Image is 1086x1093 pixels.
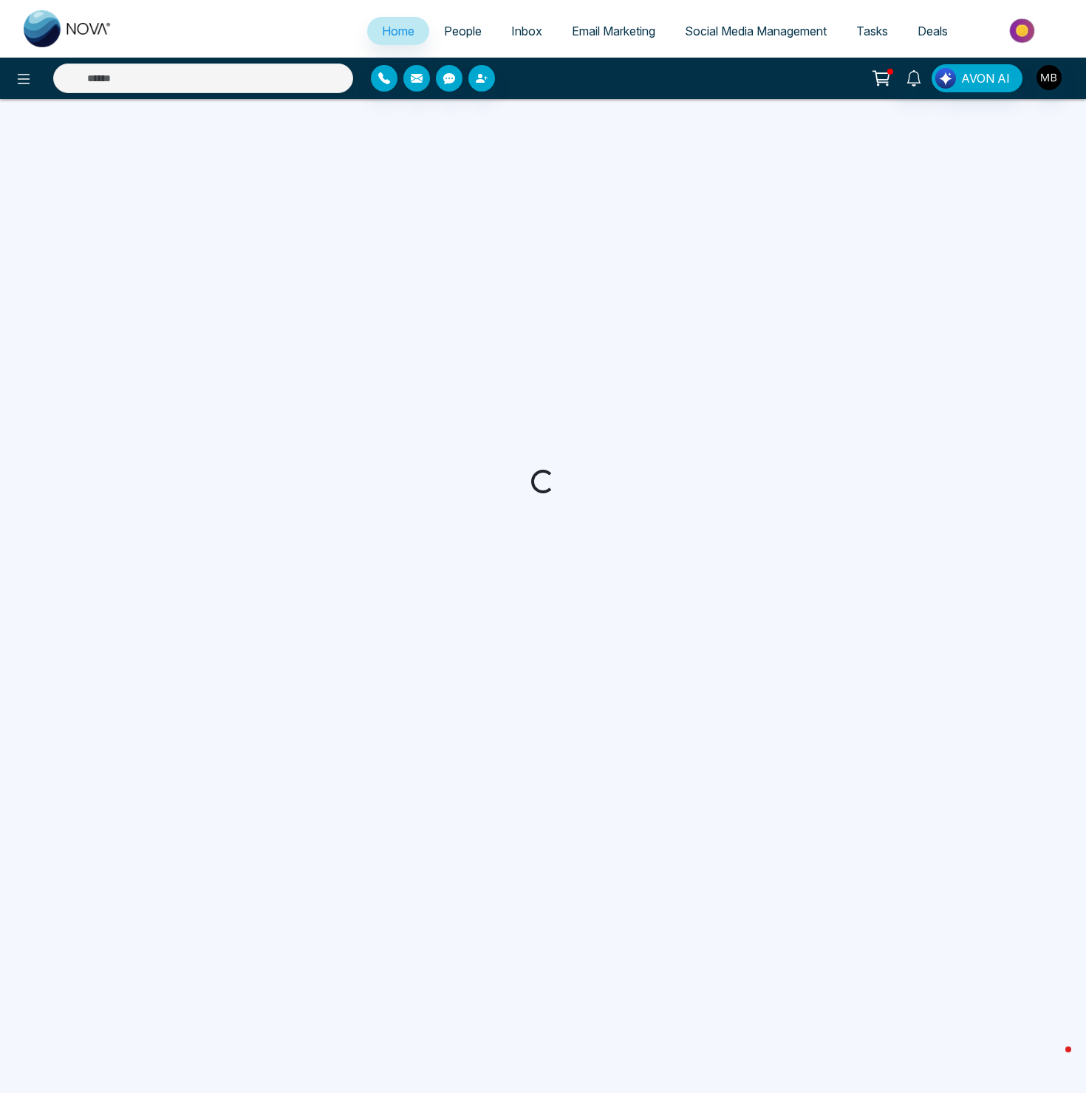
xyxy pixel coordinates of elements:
[670,17,841,45] a: Social Media Management
[932,64,1022,92] button: AVON AI
[429,17,496,45] a: People
[367,17,429,45] a: Home
[1036,1043,1071,1078] iframe: Intercom live chat
[511,24,542,38] span: Inbox
[970,14,1077,47] img: Market-place.gif
[444,24,482,38] span: People
[935,68,956,89] img: Lead Flow
[24,10,112,47] img: Nova CRM Logo
[685,24,827,38] span: Social Media Management
[856,24,888,38] span: Tasks
[1037,65,1062,90] img: User Avatar
[918,24,948,38] span: Deals
[382,24,414,38] span: Home
[572,24,655,38] span: Email Marketing
[841,17,903,45] a: Tasks
[961,69,1010,87] span: AVON AI
[903,17,963,45] a: Deals
[557,17,670,45] a: Email Marketing
[496,17,557,45] a: Inbox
